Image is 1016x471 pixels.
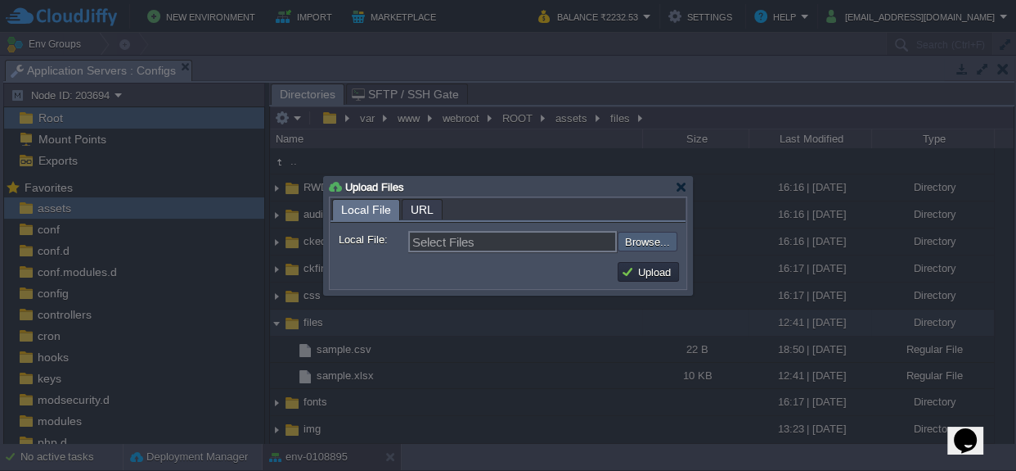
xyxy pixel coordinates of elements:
iframe: chat widget [947,405,1000,455]
span: Upload Files [345,181,404,193]
span: Local File [341,200,391,220]
span: URL [411,200,434,220]
label: Local File: [339,231,407,248]
button: Upload [621,265,676,279]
